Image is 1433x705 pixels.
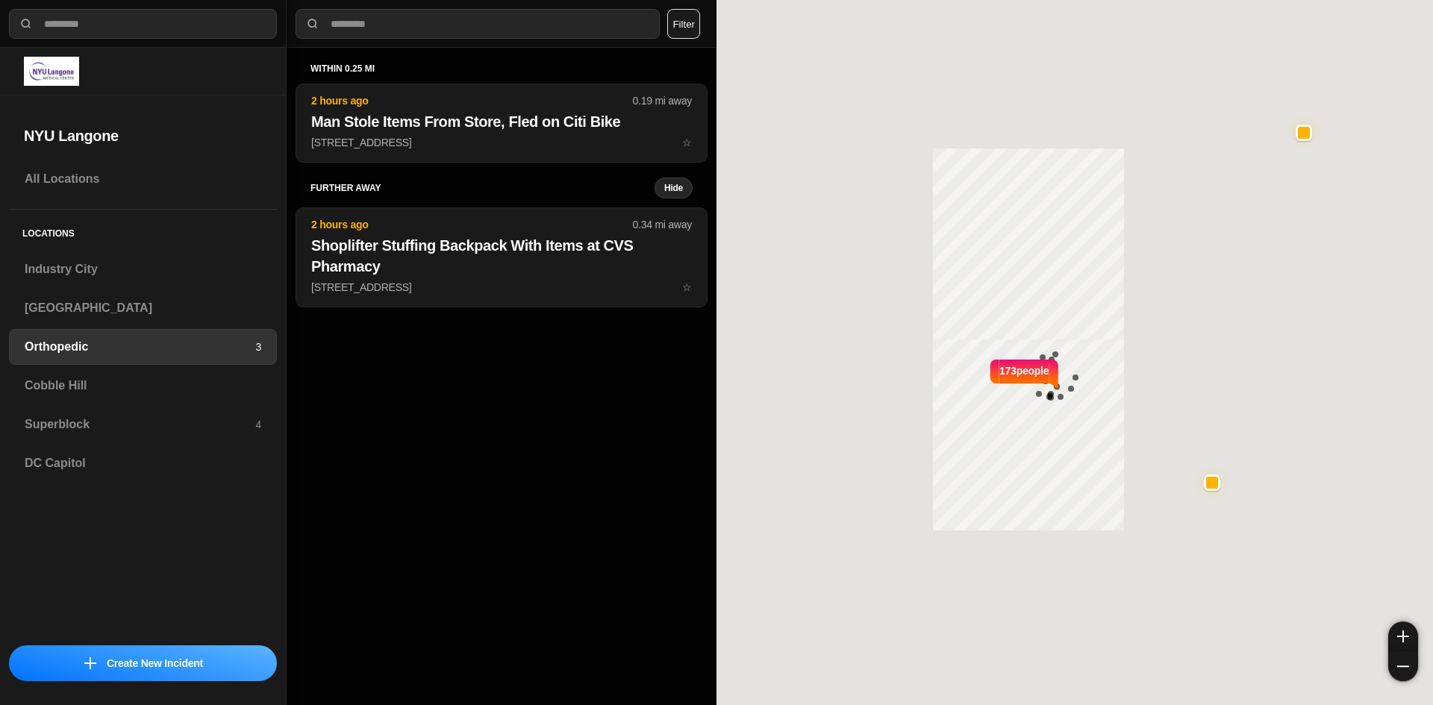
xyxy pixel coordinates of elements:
a: Superblock4 [9,407,277,442]
span: star [682,281,692,293]
p: [STREET_ADDRESS] [311,135,692,150]
button: iconCreate New Incident [9,645,277,681]
button: Hide [655,178,693,198]
a: [GEOGRAPHIC_DATA] [9,290,277,326]
a: 2 hours ago0.19 mi awayMan Stole Items From Store, Fled on Citi Bike[STREET_ADDRESS]star [296,136,708,148]
p: 2 hours ago [311,93,633,108]
button: 2 hours ago0.34 mi awayShoplifter Stuffing Backpack With Items at CVS Pharmacy[STREET_ADDRESS]star [296,207,708,307]
a: All Locations [9,161,277,197]
a: Cobble Hill [9,368,277,404]
h3: Cobble Hill [25,377,261,395]
h3: All Locations [25,170,261,188]
a: Orthopedic3 [9,329,277,365]
img: icon [84,657,96,669]
button: zoom-in [1388,621,1418,651]
h5: further away [310,182,655,194]
img: zoom-out [1397,660,1409,672]
button: Filter [667,9,700,39]
p: 2 hours ago [311,217,633,232]
p: Create New Incident [107,656,203,671]
h5: Locations [9,210,277,251]
img: notch [1049,357,1060,389]
h2: NYU Langone [24,125,262,146]
p: 4 [255,417,261,432]
p: 0.19 mi away [633,93,692,108]
h5: within 0.25 mi [310,63,693,75]
img: logo [24,57,79,86]
small: Hide [664,182,683,194]
p: 0.34 mi away [633,217,692,232]
p: 173 people [999,363,1049,395]
button: zoom-out [1388,651,1418,681]
img: search [19,16,34,31]
h3: DC Capitol [25,454,261,472]
img: notch [988,357,999,389]
button: 2 hours ago0.19 mi awayMan Stole Items From Store, Fled on Citi Bike[STREET_ADDRESS]star [296,84,708,163]
h3: Orthopedic [25,338,255,356]
img: zoom-in [1397,630,1409,642]
a: DC Capitol [9,445,277,481]
h3: [GEOGRAPHIC_DATA] [25,299,261,317]
h3: Superblock [25,416,255,433]
a: 2 hours ago0.34 mi awayShoplifter Stuffing Backpack With Items at CVS Pharmacy[STREET_ADDRESS]star [296,281,708,293]
h3: Industry City [25,260,261,278]
a: Industry City [9,251,277,287]
img: search [305,16,320,31]
h2: Shoplifter Stuffing Backpack With Items at CVS Pharmacy [311,235,692,277]
p: [STREET_ADDRESS] [311,280,692,295]
span: star [682,137,692,148]
p: 3 [255,339,261,354]
h2: Man Stole Items From Store, Fled on Citi Bike [311,111,692,132]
